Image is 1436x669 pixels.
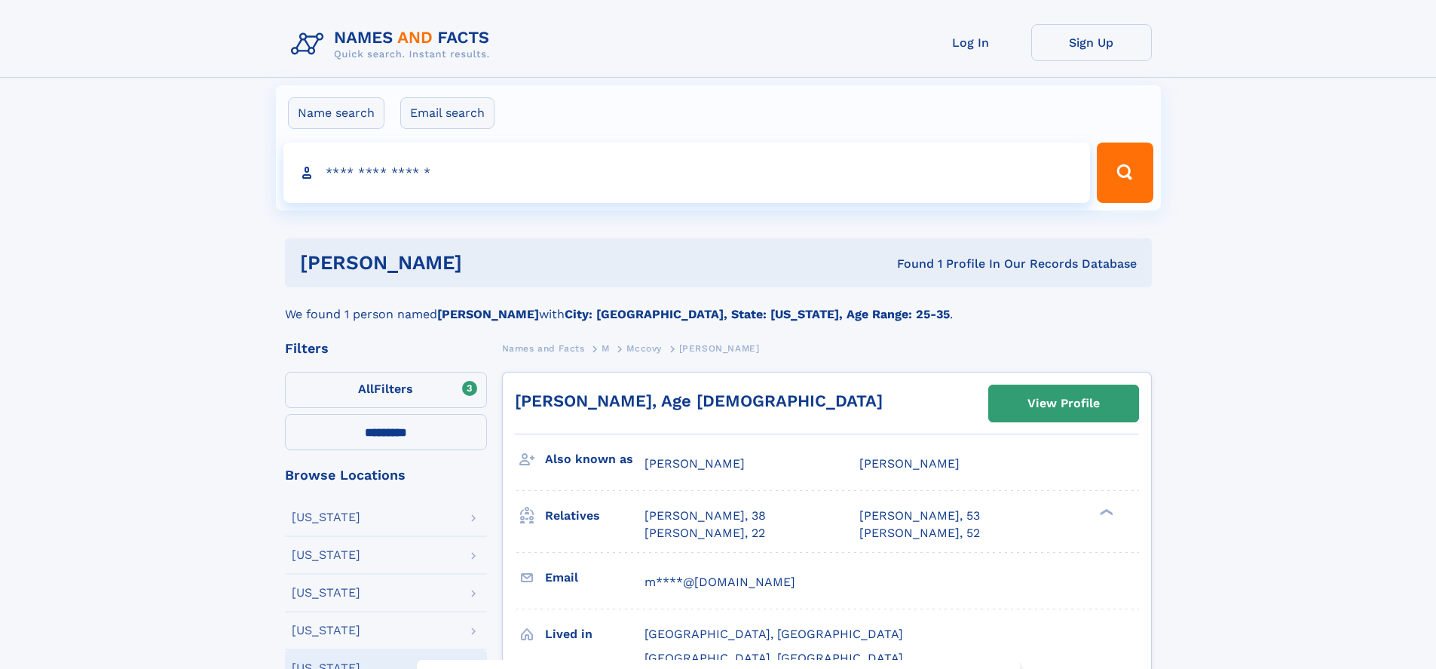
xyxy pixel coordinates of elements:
[859,525,980,542] a: [PERSON_NAME], 52
[515,391,883,410] a: [PERSON_NAME], Age [DEMOGRAPHIC_DATA]
[645,627,903,641] span: [GEOGRAPHIC_DATA], [GEOGRAPHIC_DATA]
[859,456,960,471] span: [PERSON_NAME]
[283,143,1091,203] input: search input
[285,468,487,482] div: Browse Locations
[545,565,645,591] h3: Email
[645,651,903,665] span: [GEOGRAPHIC_DATA], [GEOGRAPHIC_DATA]
[292,549,360,561] div: [US_STATE]
[1031,24,1152,61] a: Sign Up
[679,256,1137,272] div: Found 1 Profile In Our Records Database
[502,339,585,358] a: Names and Facts
[565,307,950,321] b: City: [GEOGRAPHIC_DATA], State: [US_STATE], Age Range: 25-35
[1027,386,1100,421] div: View Profile
[545,621,645,647] h3: Lived in
[1096,508,1114,517] div: ❯
[545,447,645,472] h3: Also known as
[859,508,980,524] a: [PERSON_NAME], 53
[645,525,765,542] a: [PERSON_NAME], 22
[292,625,360,637] div: [US_STATE]
[288,97,384,129] label: Name search
[645,456,745,471] span: [PERSON_NAME]
[285,342,487,355] div: Filters
[602,343,610,354] span: M
[626,339,662,358] a: Mccovy
[285,372,487,408] label: Filters
[1097,143,1153,203] button: Search Button
[989,385,1138,422] a: View Profile
[300,253,680,272] h1: [PERSON_NAME]
[545,503,645,529] h3: Relatives
[292,511,360,523] div: [US_STATE]
[285,24,502,65] img: Logo Names and Facts
[358,382,374,396] span: All
[645,508,766,524] a: [PERSON_NAME], 38
[911,24,1031,61] a: Log In
[626,343,662,354] span: Mccovy
[602,339,610,358] a: M
[292,587,360,599] div: [US_STATE]
[679,343,760,354] span: [PERSON_NAME]
[285,287,1152,324] div: We found 1 person named with .
[400,97,494,129] label: Email search
[437,307,539,321] b: [PERSON_NAME]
